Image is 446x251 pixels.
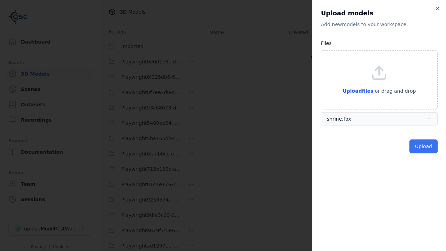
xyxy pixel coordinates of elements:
[321,8,438,18] h2: Upload models
[409,139,438,153] button: Upload
[374,87,416,95] p: or drag and drop
[327,115,351,122] div: shrine.fbx
[321,40,332,46] label: Files
[343,88,373,94] span: Upload files
[321,21,438,28] p: Add new model s to your workspace.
